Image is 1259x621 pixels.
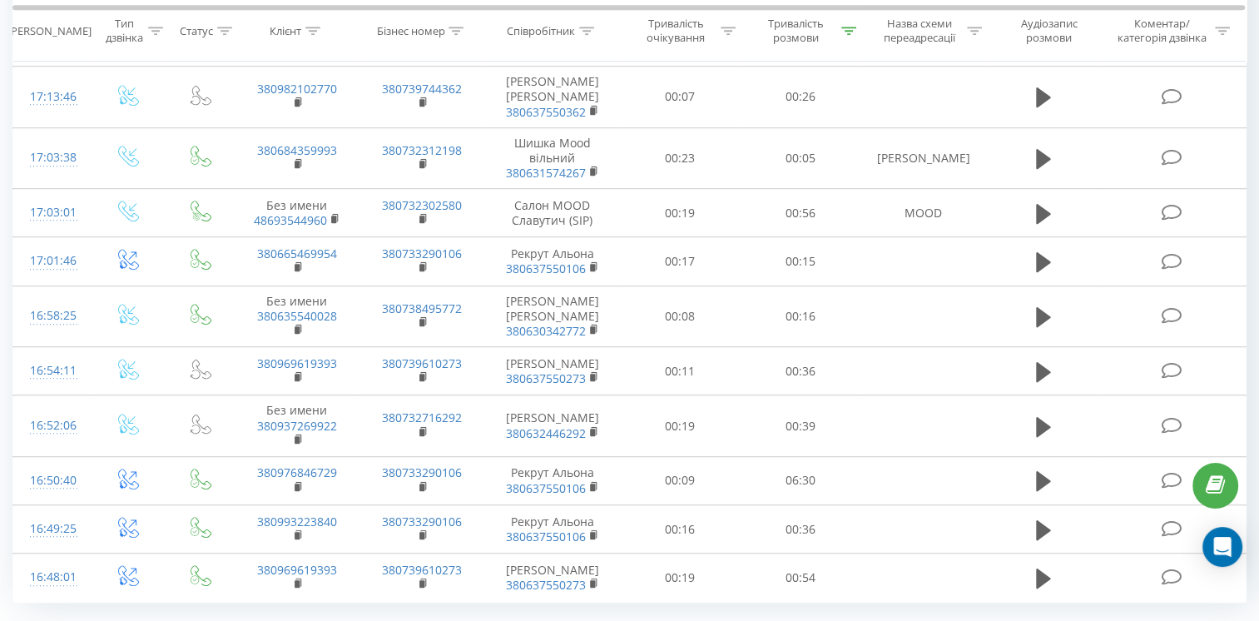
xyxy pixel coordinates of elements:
a: 380732716292 [382,410,462,425]
td: 00:36 [740,505,860,554]
td: Салон MOOD Славутич (SIP) [485,189,620,237]
div: Тривалість розмови [755,17,837,46]
div: Співробітник [507,24,575,38]
a: 380969619393 [257,562,337,578]
td: [PERSON_NAME] [485,554,620,602]
div: Клієнт [270,24,301,38]
td: 00:08 [620,286,741,347]
td: Без имени [235,189,359,237]
td: [PERSON_NAME] [860,127,985,189]
td: 00:19 [620,189,741,237]
a: 380637550273 [506,370,586,386]
a: 380635540028 [257,308,337,324]
div: 16:49:25 [30,513,73,545]
div: 17:03:38 [30,142,73,174]
a: 380739744362 [382,81,462,97]
td: 00:17 [620,237,741,286]
a: 380733290106 [382,465,462,480]
div: Тривалість очікування [635,17,717,46]
div: Коментар/категорія дзвінка [1113,17,1211,46]
td: 00:05 [740,127,860,189]
div: 16:58:25 [30,300,73,332]
td: 00:36 [740,347,860,395]
td: 00:16 [740,286,860,347]
td: Шишка Mood вільний [485,127,620,189]
a: 380739610273 [382,355,462,371]
td: 00:15 [740,237,860,286]
a: 380937269922 [257,418,337,434]
td: 00:19 [620,395,741,457]
td: Рекрут Альона [485,505,620,554]
a: 380665469954 [257,246,337,261]
div: 16:52:06 [30,410,73,442]
td: 00:56 [740,189,860,237]
td: Рекрут Альона [485,456,620,504]
td: [PERSON_NAME] [PERSON_NAME] [485,286,620,347]
div: Назва схеми переадресації [875,17,963,46]
a: 380632446292 [506,425,586,441]
td: 00:26 [740,67,860,128]
td: Без имени [235,395,359,457]
td: Без имени [235,286,359,347]
a: 380631574267 [506,165,586,181]
td: 00:54 [740,554,860,602]
td: [PERSON_NAME] [PERSON_NAME] [485,67,620,128]
div: 16:50:40 [30,465,73,497]
div: Бізнес номер [376,24,444,38]
td: [PERSON_NAME] [485,395,620,457]
div: [PERSON_NAME] [7,24,92,38]
a: 380684359993 [257,142,337,158]
td: MOOD [860,189,985,237]
a: 380993223840 [257,514,337,529]
a: 380733290106 [382,246,462,261]
div: 17:01:46 [30,245,73,277]
div: 17:13:46 [30,81,73,113]
td: 00:16 [620,505,741,554]
a: 380637550106 [506,529,586,544]
a: 380630342772 [506,323,586,339]
a: 380637550106 [506,480,586,496]
a: 48693544960 [254,212,327,228]
a: 380637550362 [506,104,586,120]
a: 380738495772 [382,301,462,316]
td: Рекрут Альона [485,237,620,286]
td: 00:11 [620,347,741,395]
div: Аудіозапис розмови [1001,17,1098,46]
td: [PERSON_NAME] [485,347,620,395]
a: 380732302580 [382,197,462,213]
div: 16:48:01 [30,561,73,594]
div: 17:03:01 [30,196,73,229]
td: 00:07 [620,67,741,128]
td: 00:19 [620,554,741,602]
a: 380732312198 [382,142,462,158]
div: 16:54:11 [30,355,73,387]
a: 380976846729 [257,465,337,480]
td: 00:23 [620,127,741,189]
div: Статус [180,24,213,38]
div: Open Intercom Messenger [1202,527,1242,567]
a: 380733290106 [382,514,462,529]
a: 380969619393 [257,355,337,371]
a: 380637550273 [506,577,586,593]
div: Тип дзвінка [105,17,144,46]
td: 06:30 [740,456,860,504]
a: 380637550106 [506,261,586,276]
td: 00:09 [620,456,741,504]
a: 380982102770 [257,81,337,97]
a: 380739610273 [382,562,462,578]
td: 00:39 [740,395,860,457]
